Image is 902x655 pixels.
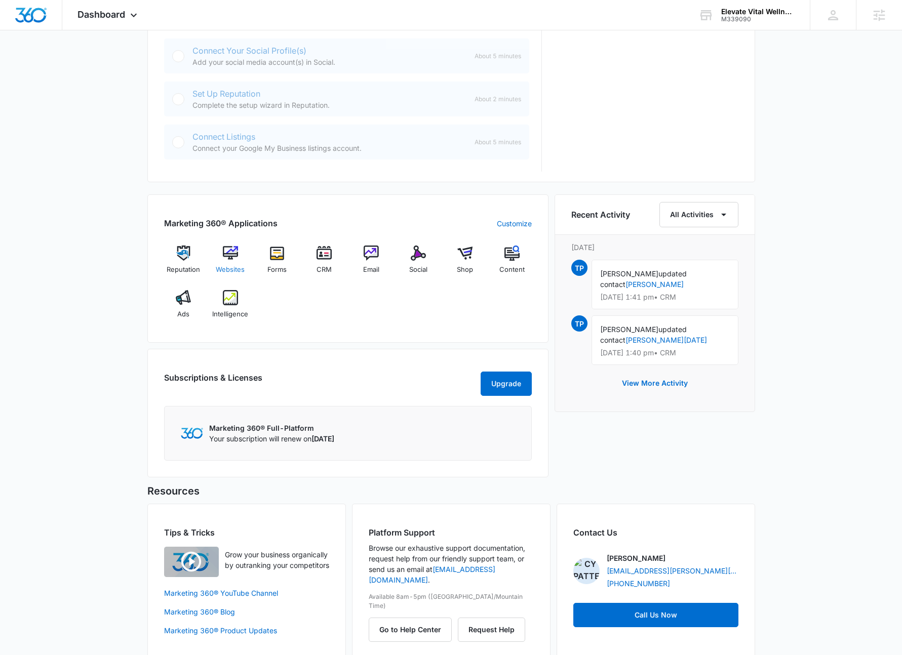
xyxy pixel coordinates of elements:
span: Email [363,265,379,275]
p: [DATE] 1:41 pm • CRM [600,294,730,301]
p: Marketing 360® Full-Platform [209,423,334,433]
span: [PERSON_NAME] [600,269,658,278]
span: TP [571,260,587,276]
span: TP [571,315,587,332]
h2: Marketing 360® Applications [164,217,278,229]
h2: Contact Us [573,526,738,539]
span: About 5 minutes [475,138,521,147]
p: Complete the setup wizard in Reputation. [192,100,466,110]
p: Grow your business organically by outranking your competitors [225,549,329,570]
span: Ads [177,309,189,319]
a: [PERSON_NAME][DATE] [625,336,707,344]
a: Reputation [164,245,203,282]
a: Forms [258,245,297,282]
div: account id [721,16,795,23]
a: Shop [446,245,485,282]
span: Websites [216,265,245,275]
a: Ads [164,290,203,326]
a: Intelligence [211,290,250,326]
h5: Resources [147,483,755,499]
div: account name [721,8,795,16]
p: [DATE] [571,242,738,253]
p: Add your social media account(s) in Social. [192,57,466,67]
a: [PERSON_NAME] [625,280,684,289]
button: Go to Help Center [369,618,452,642]
a: Request Help [458,625,525,634]
h6: Recent Activity [571,209,630,221]
a: Email [352,245,391,282]
p: Your subscription will renew on [209,433,334,444]
button: Upgrade [481,372,532,396]
button: Request Help [458,618,525,642]
img: Cy Patterson [573,558,600,584]
h2: Platform Support [369,526,534,539]
a: Websites [211,245,250,282]
span: Content [499,265,525,275]
span: About 5 minutes [475,52,521,61]
span: Intelligence [212,309,248,319]
img: Marketing 360 Logo [181,428,203,438]
a: Customize [497,218,532,229]
button: All Activities [659,202,738,227]
span: Reputation [167,265,200,275]
span: CRM [317,265,332,275]
span: Forms [267,265,287,275]
a: Marketing 360® Blog [164,606,329,617]
p: Available 8am-5pm ([GEOGRAPHIC_DATA]/Mountain Time) [369,592,534,610]
span: [DATE] [311,434,334,443]
p: Browse our exhaustive support documentation, request help from our friendly support team, or send... [369,543,534,585]
button: View More Activity [612,371,698,395]
a: Social [399,245,438,282]
a: Marketing 360® YouTube Channel [164,588,329,598]
p: [DATE] 1:40 pm • CRM [600,349,730,356]
span: [PERSON_NAME] [600,325,658,334]
h2: Tips & Tricks [164,526,329,539]
a: Call Us Now [573,603,738,627]
a: [EMAIL_ADDRESS][PERSON_NAME][DOMAIN_NAME] [607,565,738,576]
p: [PERSON_NAME] [607,553,665,563]
span: Shop [457,265,473,275]
a: Content [493,245,532,282]
img: Quick Overview Video [164,547,219,577]
a: [PHONE_NUMBER] [607,578,670,589]
span: Dashboard [77,9,125,20]
a: Go to Help Center [369,625,458,634]
a: CRM [305,245,344,282]
p: Connect your Google My Business listings account. [192,143,466,153]
a: Marketing 360® Product Updates [164,625,329,636]
h2: Subscriptions & Licenses [164,372,262,392]
span: About 2 minutes [475,95,521,104]
span: Social [409,265,427,275]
